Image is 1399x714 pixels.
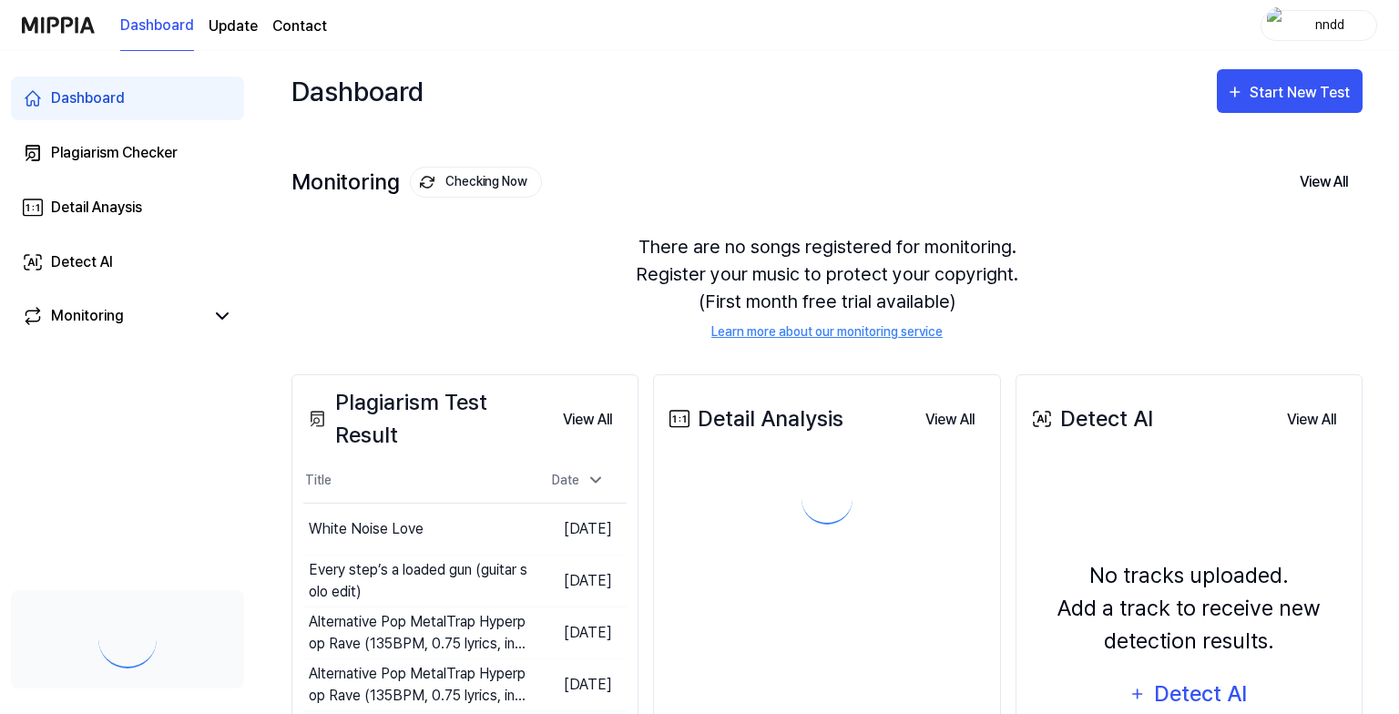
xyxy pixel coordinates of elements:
[530,503,627,555] td: [DATE]
[530,658,627,710] td: [DATE]
[911,401,989,438] a: View All
[11,131,244,175] a: Plagiarism Checker
[1285,163,1363,201] button: View All
[51,305,124,327] div: Monitoring
[11,76,244,120] a: Dashboard
[291,167,542,198] div: Monitoring
[1267,7,1289,44] img: profile
[272,15,327,37] a: Contact
[911,402,989,438] button: View All
[303,459,530,503] th: Title
[530,555,627,607] td: [DATE]
[51,197,142,219] div: Detail Anaysis
[309,611,530,655] div: Alternative Pop MetalTrap Hyperpop Rave (135BPM, 0.75 lyrics, instrumental drop, seed 669966)
[51,87,125,109] div: Dashboard
[1272,402,1351,438] button: View All
[51,251,113,273] div: Detect AI
[1152,677,1250,711] div: Detect AI
[1217,69,1363,113] button: Start New Test
[410,167,542,198] button: Checking Now
[711,322,943,342] a: Learn more about our monitoring service
[548,402,627,438] button: View All
[548,401,627,438] a: View All
[1250,81,1353,105] div: Start New Test
[420,175,434,189] img: monitoring Icon
[22,305,204,327] a: Monitoring
[665,403,843,435] div: Detail Analysis
[1261,10,1377,41] button: profilenndd
[51,142,178,164] div: Plagiarism Checker
[1027,403,1153,435] div: Detect AI
[1294,15,1365,35] div: nndd
[120,1,194,51] a: Dashboard
[309,559,530,603] div: Every step’s a loaded gun (guitar solo edit)
[1272,401,1351,438] a: View All
[530,607,627,658] td: [DATE]
[291,211,1363,363] div: There are no songs registered for monitoring. Register your music to protect your copyright. (Fir...
[209,15,258,37] a: Update
[303,386,548,452] div: Plagiarism Test Result
[291,69,424,113] div: Dashboard
[309,663,530,707] div: Alternative Pop MetalTrap Hyperpop Rave (135BPM, 0.75 lyrics, instrumental drop, seed 696999)
[1027,559,1351,658] div: No tracks uploaded. Add a track to receive new detection results.
[11,240,244,284] a: Detect AI
[309,518,424,540] div: White Noise Love
[11,186,244,229] a: Detail Anaysis
[545,465,612,495] div: Date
